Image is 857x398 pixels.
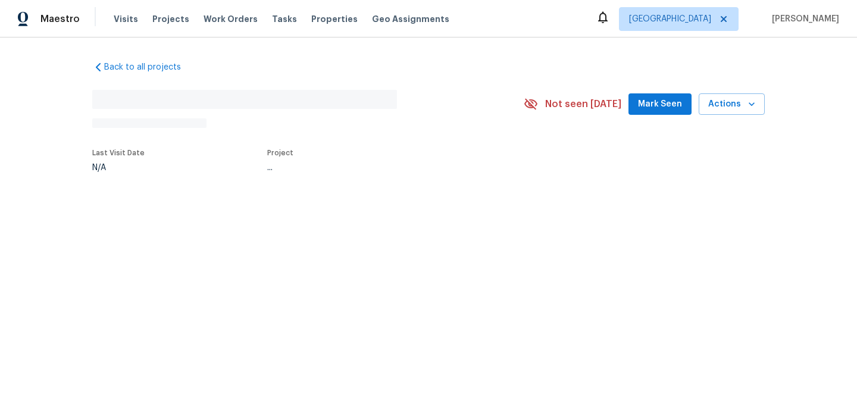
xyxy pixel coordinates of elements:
span: Geo Assignments [372,13,449,25]
span: Work Orders [204,13,258,25]
span: Tasks [272,15,297,23]
span: Not seen [DATE] [545,98,621,110]
button: Mark Seen [628,93,692,115]
span: [PERSON_NAME] [767,13,839,25]
div: ... [267,164,496,172]
span: [GEOGRAPHIC_DATA] [629,13,711,25]
span: Projects [152,13,189,25]
span: Actions [708,97,755,112]
span: Visits [114,13,138,25]
span: Mark Seen [638,97,682,112]
span: Last Visit Date [92,149,145,156]
span: Project [267,149,293,156]
div: N/A [92,164,145,172]
span: Properties [311,13,358,25]
a: Back to all projects [92,61,207,73]
button: Actions [699,93,765,115]
span: Maestro [40,13,80,25]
